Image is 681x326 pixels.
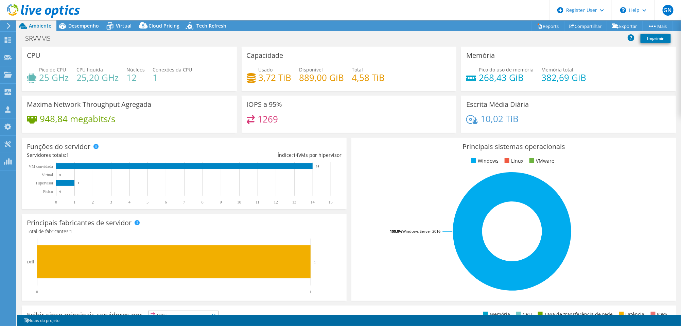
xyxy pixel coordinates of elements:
[352,66,363,73] span: Total
[293,152,298,158] span: 14
[126,66,145,73] span: Núcleos
[27,143,90,150] h3: Funções do servidor
[27,219,132,227] h3: Principais fabricantes de servidor
[92,200,94,205] text: 2
[126,74,145,81] h4: 12
[316,165,319,168] text: 14
[183,200,185,205] text: 7
[541,74,586,81] h4: 382,69 GiB
[40,115,115,123] h4: 948,84 megabits/s
[18,316,64,325] a: Notas do projeto
[311,200,315,205] text: 14
[29,22,51,29] span: Ambiente
[22,35,61,42] h1: SRVVMS
[536,311,613,318] li: Taxa de transferência de rede
[68,22,99,29] span: Desempenho
[259,66,273,73] span: Usado
[220,200,222,205] text: 9
[503,157,523,165] li: Linux
[27,151,184,159] div: Servidores totais:
[466,52,495,59] h3: Memória
[274,200,278,205] text: 12
[76,66,103,73] span: CPU líquida
[314,260,316,264] text: 1
[641,34,671,43] a: Imprimir
[310,290,312,294] text: 1
[149,22,179,29] span: Cloud Pricing
[39,74,69,81] h4: 25 GHz
[153,66,192,73] span: Conexões da CPU
[128,200,130,205] text: 4
[479,74,534,81] h4: 268,43 GiB
[39,66,66,73] span: Pico de CPU
[292,200,296,205] text: 13
[42,173,53,177] text: Virtual
[27,101,151,108] h3: Maxima Network Throughput Agregada
[36,290,38,294] text: 0
[299,74,344,81] h4: 889,00 GiB
[607,21,643,31] a: Exportar
[43,189,53,194] tspan: Físico
[59,173,61,177] text: 0
[55,200,57,205] text: 0
[663,5,674,16] span: GN
[153,74,192,81] h4: 1
[27,228,342,235] h4: Total de fabricantes:
[470,157,499,165] li: Windows
[70,228,72,234] span: 1
[329,200,333,205] text: 15
[466,101,529,108] h3: Escrita Média Diária
[29,164,53,169] text: VM convidada
[481,115,519,123] h4: 10,02 TiB
[36,181,53,185] text: Hipervisor
[528,157,554,165] li: VMware
[73,200,75,205] text: 1
[564,21,607,31] a: Compartilhar
[541,66,573,73] span: Memória total
[620,7,626,13] svg: \n
[76,74,119,81] h4: 25,20 GHz
[165,200,167,205] text: 6
[402,229,440,234] tspan: Windows Server 2016
[642,21,673,31] a: Mais
[78,181,80,185] text: 1
[247,101,282,108] h3: IOPS a 95%
[247,52,283,59] h3: Capacidade
[482,311,510,318] li: Memória
[66,152,69,158] span: 1
[649,311,668,318] li: IOPS
[532,21,564,31] a: Reports
[27,260,34,264] text: Dell
[259,74,292,81] h4: 3,72 TiB
[196,22,226,29] span: Tech Refresh
[514,311,532,318] li: CPU
[237,200,241,205] text: 10
[258,115,278,123] h4: 1269
[110,200,112,205] text: 3
[184,151,342,159] div: Índice: VMs por hipervisor
[256,200,260,205] text: 11
[149,311,218,319] span: IOPS
[479,66,534,73] span: Pico do uso de memória
[356,143,671,150] h3: Principais sistemas operacionais
[299,66,323,73] span: Disponível
[390,229,402,234] tspan: 100.0%
[617,311,645,318] li: Latência
[59,190,61,193] text: 0
[202,200,204,205] text: 8
[116,22,132,29] span: Virtual
[146,200,149,205] text: 5
[352,74,385,81] h4: 4,58 TiB
[27,52,40,59] h3: CPU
